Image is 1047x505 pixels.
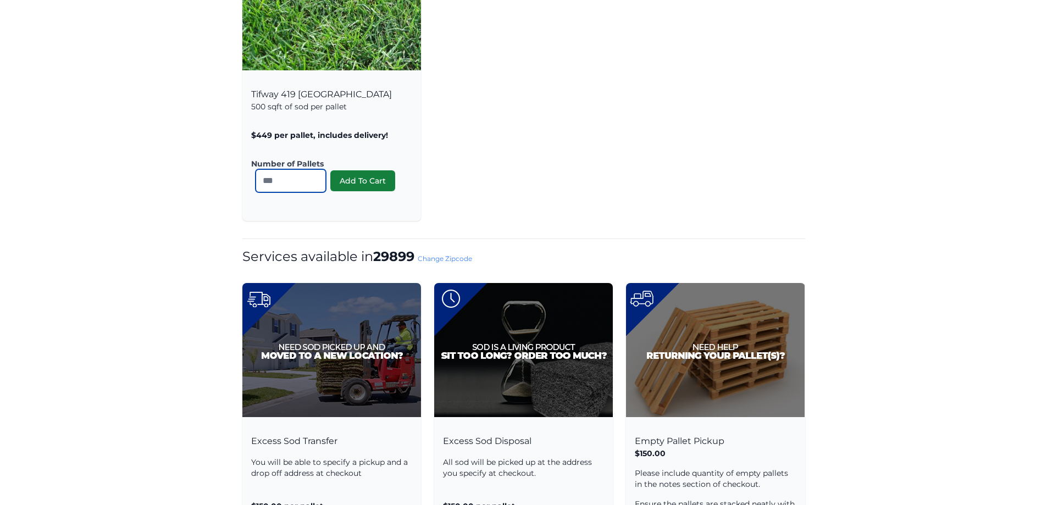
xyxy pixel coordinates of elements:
img: Excess Sod Disposal Product Image [434,283,613,417]
p: $150.00 [635,448,796,459]
img: Excess Sod Transfer Product Image [242,283,421,417]
button: Add To Cart [330,170,395,191]
p: You will be able to specify a pickup and a drop off address at checkout [251,457,412,479]
a: Change Zipcode [418,254,472,263]
h1: Services available in [242,248,805,265]
p: All sod will be picked up at the address you specify at checkout. [443,457,604,479]
p: Please include quantity of empty pallets in the notes section of checkout. [635,468,796,490]
p: $449 per pallet, includes delivery! [251,130,412,141]
p: 500 sqft of sod per pallet [251,101,412,112]
div: Tifway 419 [GEOGRAPHIC_DATA] [242,77,421,221]
strong: 29899 [373,248,414,264]
img: Pallet Pickup Product Image [626,283,805,417]
label: Number of Pallets [251,158,403,169]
